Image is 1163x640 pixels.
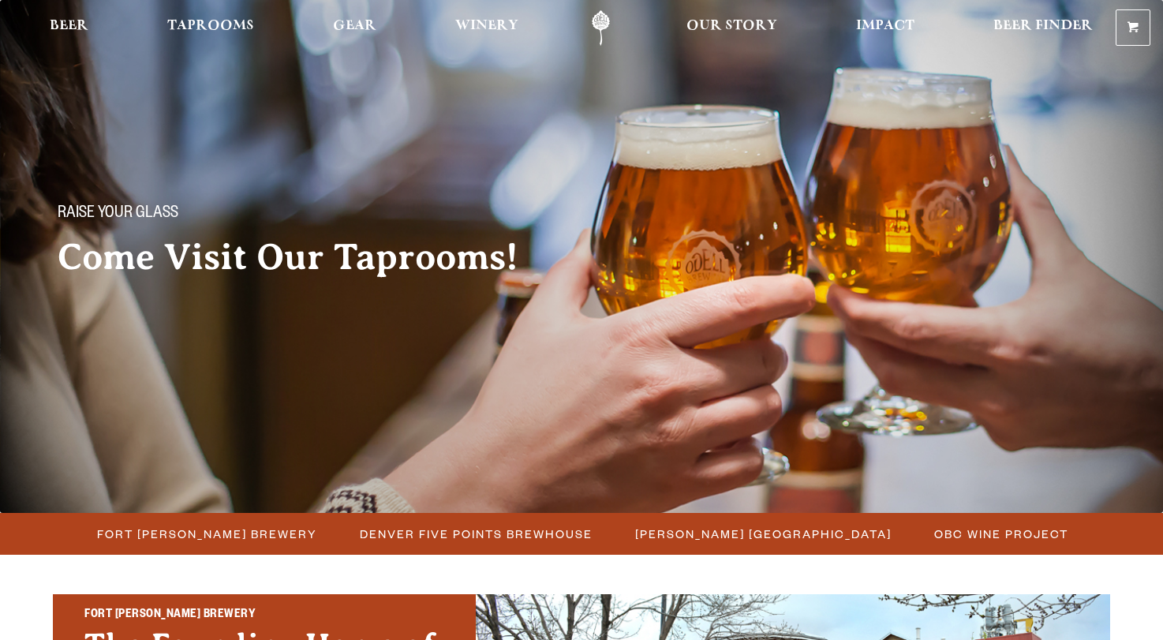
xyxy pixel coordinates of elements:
a: [PERSON_NAME] [GEOGRAPHIC_DATA] [626,522,899,545]
h2: Fort [PERSON_NAME] Brewery [84,605,444,626]
span: Denver Five Points Brewhouse [360,522,593,545]
span: Our Story [686,20,777,32]
h2: Come Visit Our Taprooms! [58,238,550,277]
a: Winery [445,10,529,46]
span: Taprooms [167,20,254,32]
a: Denver Five Points Brewhouse [350,522,600,545]
a: Odell Home [571,10,630,46]
span: Beer Finder [993,20,1093,32]
span: Beer [50,20,88,32]
a: Fort [PERSON_NAME] Brewery [88,522,325,545]
a: Our Story [676,10,787,46]
a: Taprooms [157,10,264,46]
a: Beer [39,10,99,46]
span: Gear [333,20,376,32]
span: [PERSON_NAME] [GEOGRAPHIC_DATA] [635,522,892,545]
span: Raise your glass [58,204,178,225]
span: Impact [856,20,914,32]
span: Fort [PERSON_NAME] Brewery [97,522,317,545]
a: Beer Finder [983,10,1103,46]
span: Winery [455,20,518,32]
a: OBC Wine Project [925,522,1076,545]
a: Impact [846,10,925,46]
a: Gear [323,10,387,46]
span: OBC Wine Project [934,522,1068,545]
